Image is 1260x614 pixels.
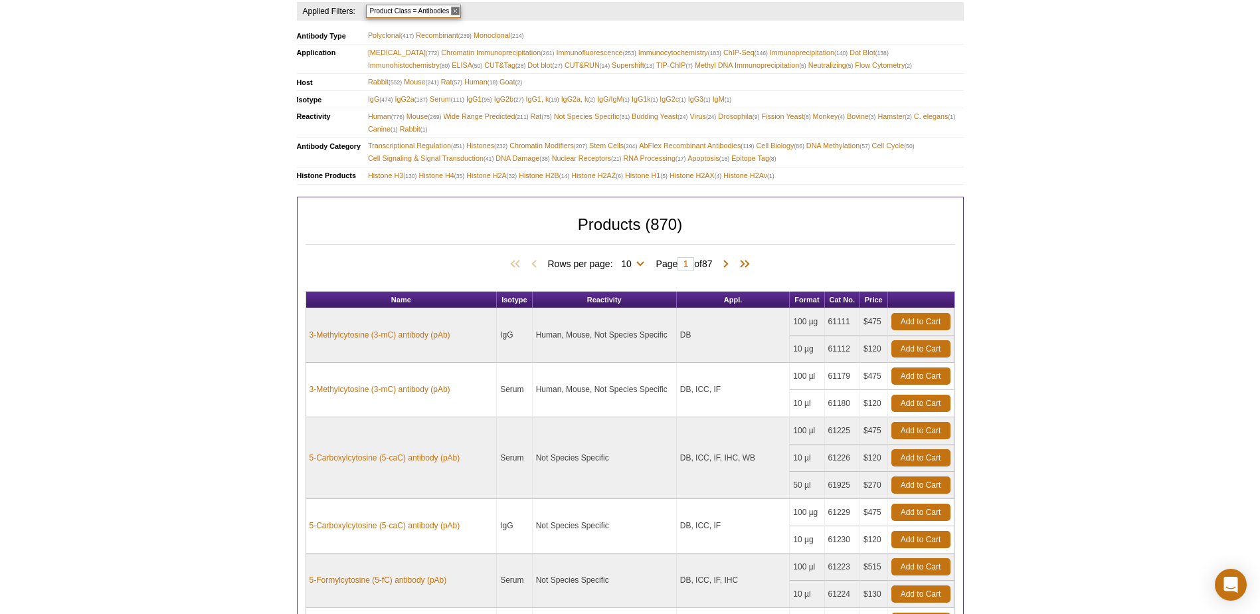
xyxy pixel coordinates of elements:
th: Isotype [297,91,368,108]
span: (57) [859,143,869,150]
span: (32) [507,173,517,179]
span: Rabbit [400,123,428,136]
span: Canine [368,123,398,136]
td: $270 [860,472,888,499]
span: Mouse [404,76,439,88]
span: AbFlex Recombinant Antibodies [639,140,754,152]
span: DNA Methylation [806,140,870,152]
span: (417) [401,33,414,39]
td: 61223 [825,554,860,581]
span: (5) [660,173,668,179]
span: IgG [368,93,393,106]
a: Add to Cart [891,422,950,439]
span: (27) [553,62,563,69]
span: Rat [441,76,462,88]
span: (474) [379,96,393,103]
span: Histone H2AZ [571,169,623,182]
td: Serum [497,417,532,499]
span: Hamster [878,110,912,123]
span: IgG1, k [525,93,559,106]
span: (41) [484,155,494,162]
span: (6) [616,173,623,179]
td: $515 [860,554,888,581]
span: (14) [559,173,569,179]
a: Add to Cart [891,558,950,575]
span: TIP-ChIP [656,59,693,72]
span: Human [368,110,405,123]
span: (207) [574,143,587,150]
span: Next Page [719,258,733,271]
span: (211) [515,114,528,120]
th: Application [297,45,368,74]
span: CUT&RUN [565,59,610,72]
a: Add to Cart [891,449,950,466]
span: (28) [515,62,525,69]
span: IgG2a, k [561,93,595,106]
span: Monkey [813,110,845,123]
td: 100 µl [790,554,824,581]
td: $475 [860,308,888,336]
span: (95) [482,96,492,103]
span: (31) [620,114,630,120]
a: Add to Cart [891,395,950,412]
span: (232) [494,143,507,150]
span: (2) [588,96,595,103]
a: 5-Formylcytosine (5-fC) antibody (pAb) [310,574,447,586]
td: Serum [497,363,532,417]
span: Immunoprecipitation [770,47,848,59]
span: Previous Page [527,258,541,271]
span: IgG3 [688,93,711,106]
td: Human, Mouse, Not Species Specific [533,308,677,363]
td: 61224 [825,581,860,608]
span: Histone H3 [368,169,417,182]
h2: Products (870) [306,219,955,245]
span: (5) [799,62,806,69]
span: Recombinant [416,29,472,42]
td: DB, ICC, IF [677,499,790,554]
span: (80) [440,62,450,69]
th: Isotype [497,292,532,308]
span: (137) [414,96,428,103]
span: (1) [679,96,686,103]
span: (183) [708,50,721,56]
h4: Applied Filters: [297,2,357,21]
span: (75) [541,114,551,120]
div: Open Intercom Messenger [1215,569,1247,601]
span: Chromatin Immunoprecipitation [441,47,554,59]
td: 61179 [825,363,860,390]
span: Fission Yeast [761,110,810,123]
span: Histones [466,140,507,152]
span: (57) [452,79,462,86]
span: Virus [689,110,716,123]
span: (24) [677,114,687,120]
span: Rows per page: [547,256,649,270]
span: (86) [794,143,804,150]
span: Immunohistochemistry [368,59,450,72]
td: IgG [497,499,532,554]
span: Bovine [847,110,876,123]
th: Antibody Type [297,27,368,44]
td: 10 µl [790,581,824,608]
a: Add to Cart [891,585,950,603]
span: Product Class = Antibodies [366,5,462,18]
span: Drosophila [718,110,759,123]
td: 100 µg [790,499,824,526]
span: IgG2c [660,93,685,106]
span: (253) [623,50,636,56]
td: 10 µl [790,445,824,472]
span: Immunofluorescence [556,47,636,59]
td: $120 [860,390,888,417]
span: (776) [391,114,405,120]
span: CUT&Tag [484,59,525,72]
span: (21) [611,155,621,162]
span: Goat [499,76,522,88]
span: Immunocytochemistry [638,47,721,59]
span: (24) [706,114,716,120]
td: DB, ICC, IF, IHC, WB [677,417,790,499]
span: (8) [769,155,776,162]
span: (1) [651,96,658,103]
th: Appl. [677,292,790,308]
td: DB, ICC, IF, IHC [677,554,790,608]
span: Cell Signaling & Signal Transduction [368,152,494,165]
span: (14) [600,62,610,69]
